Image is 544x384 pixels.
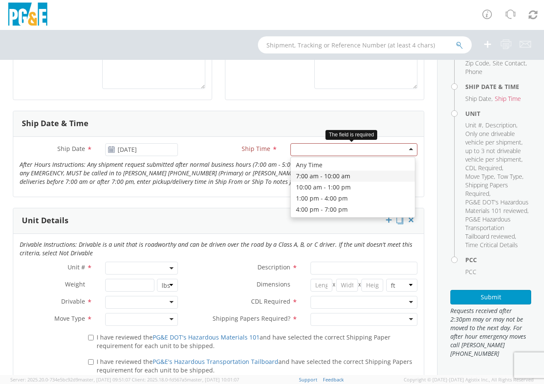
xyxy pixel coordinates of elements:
h4: PCC [465,257,531,263]
span: CDL Required [251,297,290,305]
div: 7:00 am - 10:00 am [291,171,415,182]
span: Unit # [68,263,85,271]
span: Unit # [465,121,482,129]
span: Requests received after 2:30pm may or may not be moved to the next day. For after hour emergency ... [450,307,531,358]
span: PG&E DOT's Hazardous Materials 101 reviewed [465,198,529,215]
span: Description [257,263,290,271]
h3: Ship Date & Time [22,119,89,128]
span: I have reviewed the and have selected the correct Shipping Papers requirement for each unit to be... [97,357,412,374]
span: Ship Date [465,95,491,103]
span: X [358,279,362,292]
li: , [465,59,491,68]
span: Weight [65,280,85,288]
li: , [493,59,527,68]
i: After Hours Instructions: Any shipment request submitted after normal business hours (7:00 am - 5... [20,160,413,186]
span: Zip Code [465,59,489,67]
li: , [465,172,495,181]
h4: Ship Date & Time [465,83,531,90]
div: 4:00 pm - 7:00 pm [291,204,415,215]
span: I have reviewed the and have selected the correct Shipping Paper requirement for each unit to be ... [97,333,390,350]
li: , [465,181,529,198]
span: X [332,279,336,292]
img: pge-logo-06675f144f4cfa6a6814.png [6,3,49,28]
input: Width [336,279,358,292]
span: Shipping Papers Required [465,181,508,198]
button: Submit [450,290,531,304]
span: Only one driveable vehicle per shipment, up to 3 not driveable vehicle per shipment [465,130,523,163]
span: Ship Date [57,145,85,153]
div: 1:00 pm - 4:00 pm [291,193,415,204]
span: master, [DATE] 10:01:07 [187,376,239,383]
span: Dimensions [257,280,290,288]
div: 10:00 am - 1:00 pm [291,182,415,193]
span: master, [DATE] 09:51:07 [78,376,130,383]
span: PG&E Hazardous Transportation Tailboard reviewed [465,215,515,240]
li: , [465,164,503,172]
span: Phone [465,68,482,76]
h3: Unit Details [22,216,68,225]
span: Move Type [54,314,85,322]
li: , [485,121,517,130]
li: , [497,172,523,181]
span: PCC [465,268,476,276]
span: Description [485,121,516,129]
input: Height [361,279,383,292]
input: I have reviewed thePG&E DOT's Hazardous Materials 101and have selected the correct Shipping Paper... [88,335,94,340]
span: Tow Type [497,172,522,180]
a: Feedback [323,376,344,383]
span: Client: 2025.18.0-fd567a5 [132,376,239,383]
span: Shipping Papers Required? [213,314,290,322]
input: Shipment, Tracking or Reference Number (at least 4 chars) [258,36,472,53]
span: Server: 2025.20.0-734e5bc92d9 [10,376,130,383]
h4: Unit [465,110,531,117]
span: Time Critical Details [465,241,518,249]
span: Drivable [61,297,85,305]
div: The field is required [325,130,377,140]
a: Support [299,376,317,383]
li: , [465,215,529,241]
span: Site Contact [493,59,526,67]
input: Length [310,279,332,292]
div: Any Time [291,160,415,171]
a: PG&E DOT's Hazardous Materials 101 [153,333,260,341]
li: , [465,121,483,130]
span: Ship Time [495,95,521,103]
li: , [465,130,529,164]
span: Ship Time [242,145,270,153]
span: Move Type [465,172,494,180]
li: , [465,95,493,103]
span: Copyright © [DATE]-[DATE] Agistix Inc., All Rights Reserved [404,376,534,383]
span: CDL Required [465,164,502,172]
a: PG&E's Hazardous Transportation Tailboard [153,357,278,366]
input: I have reviewed thePG&E's Hazardous Transportation Tailboardand have selected the correct Shippin... [88,359,94,365]
i: Drivable Instructions: Drivable is a unit that is roadworthy and can be driven over the road by a... [20,240,412,257]
li: , [465,198,529,215]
